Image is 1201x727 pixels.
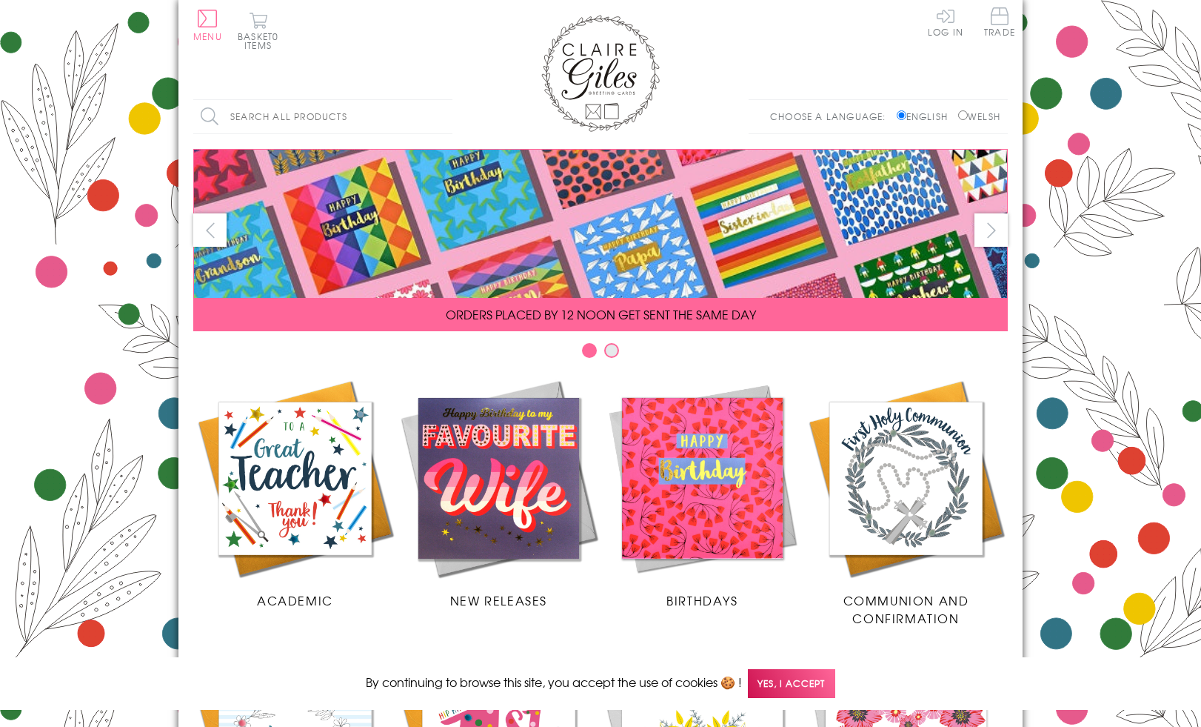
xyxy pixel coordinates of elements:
[604,343,619,358] button: Carousel Page 2
[193,376,397,609] a: Academic
[193,213,227,247] button: prev
[541,15,660,132] img: Claire Giles Greetings Cards
[397,376,600,609] a: New Releases
[984,7,1015,39] a: Trade
[193,10,222,41] button: Menu
[600,376,804,609] a: Birthdays
[438,100,452,133] input: Search
[984,7,1015,36] span: Trade
[446,305,756,323] span: ORDERS PLACED BY 12 NOON GET SENT THE SAME DAY
[193,100,452,133] input: Search all products
[958,110,968,120] input: Welsh
[238,12,278,50] button: Basket0 items
[582,343,597,358] button: Carousel Page 1 (Current Slide)
[804,376,1008,627] a: Communion and Confirmation
[450,591,547,609] span: New Releases
[843,591,969,627] span: Communion and Confirmation
[928,7,963,36] a: Log In
[748,669,835,698] span: Yes, I accept
[974,213,1008,247] button: next
[193,342,1008,365] div: Carousel Pagination
[193,30,222,43] span: Menu
[897,110,906,120] input: English
[770,110,894,123] p: Choose a language:
[666,591,737,609] span: Birthdays
[257,591,333,609] span: Academic
[897,110,955,123] label: English
[244,30,278,52] span: 0 items
[958,110,1000,123] label: Welsh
